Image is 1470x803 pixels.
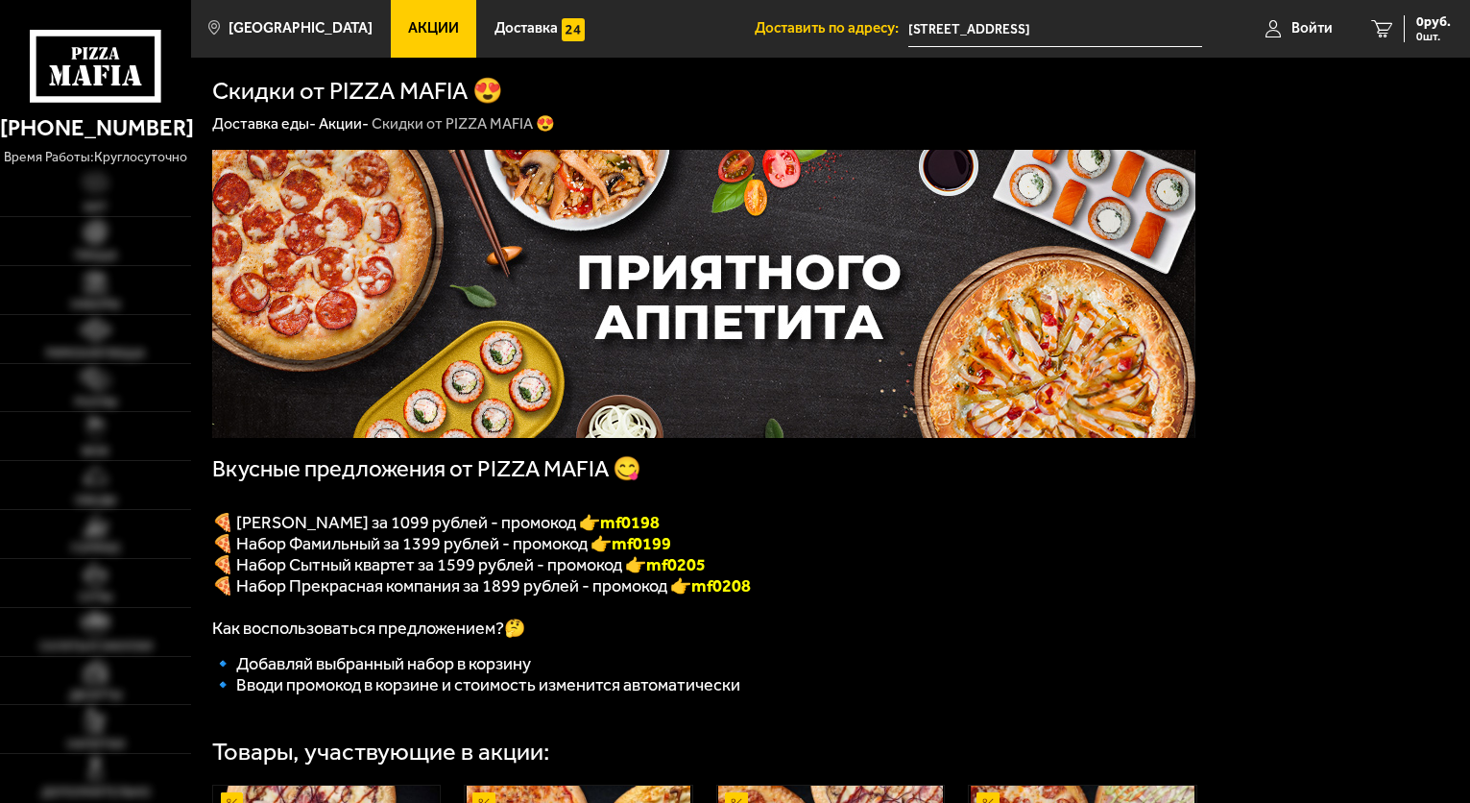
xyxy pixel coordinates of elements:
span: 🍕 [PERSON_NAME] за 1099 рублей - промокод 👉 [212,512,660,533]
span: Десерты [69,690,122,702]
span: 0 руб. [1416,15,1451,29]
input: Ваш адрес доставки [908,12,1202,47]
span: Вкусные предложения от PIZZA MAFIA 😋 [212,455,641,482]
span: Акции [408,21,459,36]
span: Напитки [67,739,125,751]
span: Салаты и закуски [39,641,153,653]
span: Войти [1291,21,1333,36]
b: mf0199 [612,533,671,554]
span: Обеды [75,495,116,507]
a: Акции- [319,114,369,133]
img: 15daf4d41897b9f0e9f617042186c801.svg [562,18,585,41]
span: 🔹 Вводи промокод в корзине и стоимость изменится автоматически [212,674,740,695]
span: 🍕 Набор Фамильный за 1399 рублей - промокод 👉 [212,533,671,554]
span: 🍕 Набор Сытный квартет за 1599 рублей - промокод 👉 [212,554,706,575]
div: Скидки от PIZZA MAFIA 😍 [372,114,555,134]
span: Ленинградская область, Всеволожский район, Заневское городское поселение, городской посёлок Янино... [908,12,1202,47]
font: mf0198 [600,512,660,533]
span: Дополнительно [41,787,151,799]
b: mf0205 [646,554,706,575]
span: Римская пицца [46,348,145,360]
span: Как воспользоваться предложением?🤔 [212,618,525,639]
span: Роллы [75,397,117,409]
span: Доставка [494,21,558,36]
a: Доставка еды- [212,114,316,133]
span: mf0208 [691,575,751,596]
span: 0 шт. [1416,31,1451,42]
span: 🔹 Добавляй выбранный набор в корзину [212,653,531,674]
span: Горячее [71,543,121,555]
span: WOK [82,446,109,458]
span: Пицца [75,250,117,262]
h1: Скидки от PIZZA MAFIA 😍 [212,79,503,104]
span: Доставить по адресу: [755,21,908,36]
span: [GEOGRAPHIC_DATA] [229,21,373,36]
span: Наборы [71,299,120,311]
img: 1024x1024 [212,150,1195,438]
span: 🍕 Набор Прекрасная компания за 1899 рублей - промокод 👉 [212,575,691,596]
span: Хит [84,202,108,214]
div: Товары, участвующие в акции: [212,740,550,765]
span: Супы [79,592,112,604]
